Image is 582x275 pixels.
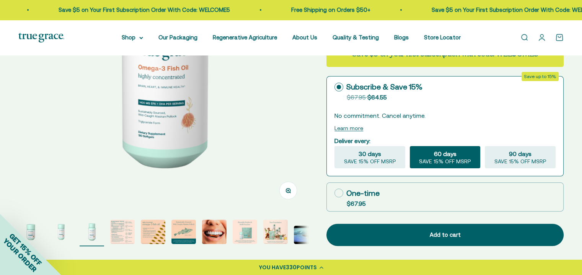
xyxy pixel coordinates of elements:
span: 330 [286,264,297,271]
img: Omega-3 Fish Oil [80,220,104,244]
div: Add to cart [342,230,548,239]
button: Go to item 5 [141,220,165,246]
p: Save $5 on Your First Subscription Order With Code: WELCOME5 [59,5,230,15]
img: Our full product line provides a robust and comprehensive offering for a true foundation of healt... [263,220,288,244]
a: Quality & Testing [333,34,379,41]
img: When you opt for our refill pouches instead of buying a whole new bottle every time you buy suppl... [233,220,257,244]
button: Go to item 4 [110,220,135,246]
a: Store Locator [424,34,461,41]
button: Go to item 3 [80,220,104,246]
span: YOUR ORDER [2,237,38,273]
span: POINTS [297,264,317,271]
button: Go to item 7 [202,220,227,246]
span: YOU HAVE [259,264,286,271]
button: Go to item 8 [233,220,257,246]
span: GET 15% OFF [8,231,43,267]
button: Go to item 9 [263,220,288,246]
button: Go to item 6 [171,220,196,246]
img: We source our fish oil from Alaskan Pollock that have been freshly caught for human consumption i... [110,220,135,244]
button: Go to item 2 [49,220,73,246]
label: Quantity: [326,258,351,267]
a: Blogs [394,34,409,41]
img: Alaskan Pollock live a short life and do not bio-accumulate heavy metals and toxins the way older... [202,220,227,244]
a: Free Shipping on Orders $50+ [291,7,370,13]
button: Add to cart [326,224,564,246]
a: Our Packaging [158,34,197,41]
img: Our fish oil is traceable back to the specific fishery it came form, so you can check that it mee... [171,220,196,244]
img: Omega-3 Fish Oil [49,220,73,244]
button: Go to item 10 [294,226,318,246]
a: Regenerative Agriculture [213,34,277,41]
summary: Shop [122,33,143,42]
img: - Sustainably sourced, wild-caught Alaskan fish - Provides 1400 mg of the essential fatty Acids E... [141,220,165,244]
a: About Us [292,34,317,41]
